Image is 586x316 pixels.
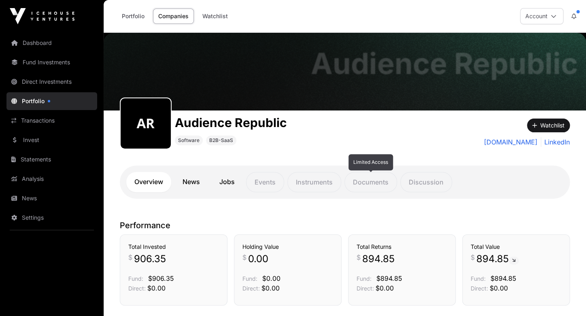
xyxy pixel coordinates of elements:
button: Watchlist [527,119,570,132]
span: $0.00 [490,284,508,292]
a: Statements [6,151,97,168]
span: $894.85 [490,274,516,282]
a: News [174,172,208,192]
span: $ [471,252,475,262]
iframe: Chat Widget [546,277,586,316]
h3: Total Returns [357,243,447,251]
span: 0.00 [248,252,268,265]
a: Dashboard [6,34,97,52]
span: Direct: [357,285,374,292]
span: $906.35 [148,274,174,282]
span: $ [242,252,246,262]
img: Icehouse Ventures Logo [10,8,74,24]
img: audience-republic334.png [124,102,168,145]
span: $ [357,252,361,262]
h3: Holding Value [242,243,333,251]
span: Fund: [357,275,372,282]
a: Invest [6,131,97,149]
p: Documents [344,172,397,192]
span: 906.35 [134,252,166,265]
span: Fund: [242,275,257,282]
a: [DOMAIN_NAME] [484,137,537,147]
img: Audience Republic [104,33,586,110]
a: Overview [126,172,171,192]
span: 894.85 [362,252,395,265]
a: Settings [6,209,97,227]
span: B2B-SaaS [209,137,233,144]
a: Fund Investments [6,53,97,71]
h1: Audience Republic [175,115,287,130]
p: Performance [120,220,570,231]
span: $ [128,252,132,262]
span: $0.00 [376,284,394,292]
div: Limited Access [348,154,393,170]
span: Direct: [471,285,488,292]
a: LinkedIn [541,137,570,147]
a: Companies [153,8,194,24]
h1: Audience Republic [311,49,578,78]
nav: Tabs [126,172,563,192]
h3: Total Value [471,243,561,251]
a: Direct Investments [6,73,97,91]
span: Software [178,137,200,144]
span: Direct: [128,285,146,292]
span: $0.00 [147,284,166,292]
span: Fund: [128,275,143,282]
a: Jobs [211,172,243,192]
span: $0.00 [261,284,280,292]
span: $894.85 [376,274,402,282]
a: Analysis [6,170,97,188]
a: News [6,189,97,207]
a: Watchlist [197,8,233,24]
span: Fund: [471,275,486,282]
p: Instruments [287,172,341,192]
a: Portfolio [117,8,150,24]
p: Events [246,172,284,192]
span: $0.00 [262,274,280,282]
button: Account [520,8,563,24]
h3: Total Invested [128,243,219,251]
a: Portfolio [6,92,97,110]
a: Transactions [6,112,97,129]
span: 894.85 [476,252,519,265]
p: Discussion [400,172,452,192]
span: Direct: [242,285,260,292]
